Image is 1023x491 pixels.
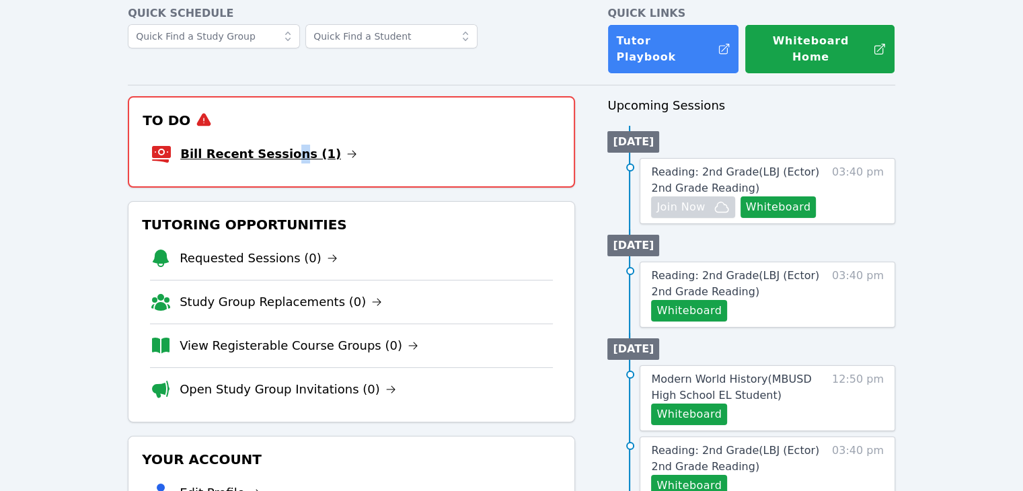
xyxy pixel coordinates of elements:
[180,145,357,163] a: Bill Recent Sessions (1)
[651,268,825,300] a: Reading: 2nd Grade(LBJ (Ector) 2nd Grade Reading)
[651,373,811,402] span: Modern World History ( MBUSD High School EL Student )
[651,444,819,473] span: Reading: 2nd Grade ( LBJ (Ector) 2nd Grade Reading )
[607,338,659,360] li: [DATE]
[180,249,338,268] a: Requested Sessions (0)
[139,447,564,471] h3: Your Account
[651,404,727,425] button: Whiteboard
[180,293,382,311] a: Study Group Replacements (0)
[607,235,659,256] li: [DATE]
[139,213,564,237] h3: Tutoring Opportunities
[832,164,884,218] span: 03:40 pm
[651,443,825,475] a: Reading: 2nd Grade(LBJ (Ector) 2nd Grade Reading)
[607,131,659,153] li: [DATE]
[651,164,825,196] a: Reading: 2nd Grade(LBJ (Ector) 2nd Grade Reading)
[607,96,895,115] h3: Upcoming Sessions
[651,269,819,298] span: Reading: 2nd Grade ( LBJ (Ector) 2nd Grade Reading )
[607,24,739,74] a: Tutor Playbook
[607,5,895,22] h4: Quick Links
[745,24,895,74] button: Whiteboard Home
[305,24,478,48] input: Quick Find a Student
[651,165,819,194] span: Reading: 2nd Grade ( LBJ (Ector) 2nd Grade Reading )
[128,5,575,22] h4: Quick Schedule
[140,108,563,133] h3: To Do
[832,268,884,322] span: 03:40 pm
[741,196,817,218] button: Whiteboard
[651,196,734,218] button: Join Now
[180,336,418,355] a: View Registerable Course Groups (0)
[651,371,825,404] a: Modern World History(MBUSD High School EL Student)
[128,24,300,48] input: Quick Find a Study Group
[651,300,727,322] button: Whiteboard
[656,199,705,215] span: Join Now
[832,371,884,425] span: 12:50 pm
[180,380,396,399] a: Open Study Group Invitations (0)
